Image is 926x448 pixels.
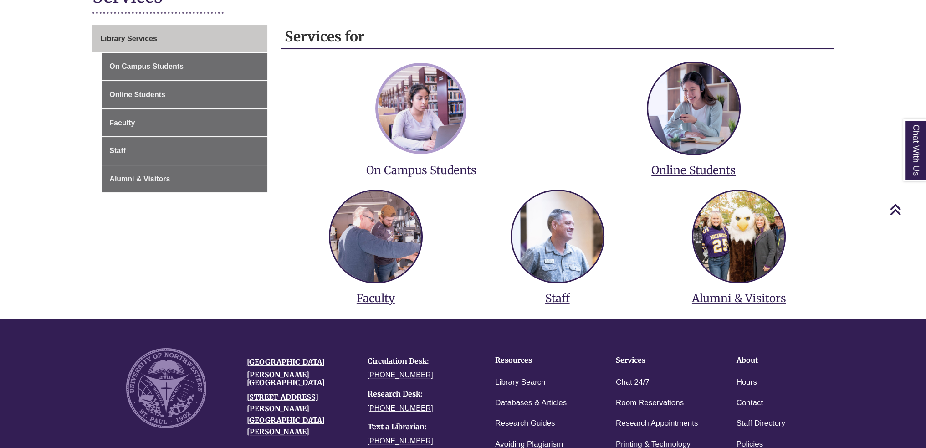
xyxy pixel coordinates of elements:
[473,291,641,305] h3: Staff
[368,423,475,431] h4: Text a Librarian:
[495,417,555,430] a: Research Guides
[616,356,708,365] h4: Services
[368,371,433,379] a: [PHONE_NUMBER]
[92,25,267,193] div: Guide Page Menu
[368,404,433,412] a: [PHONE_NUMBER]
[693,191,784,282] img: services for alumni and visitors
[92,25,267,52] a: Library Services
[102,165,267,193] a: Alumni & Visitors
[102,53,267,80] a: On Campus Students
[564,163,823,177] h3: Online Students
[736,397,763,410] a: Contact
[616,397,684,410] a: Room Reservations
[890,203,924,216] a: Back to Top
[736,417,785,430] a: Staff Directory
[247,357,325,366] a: [GEOGRAPHIC_DATA]
[247,371,354,387] h4: [PERSON_NAME][GEOGRAPHIC_DATA]
[648,63,739,154] img: services for online students
[495,397,567,410] a: Databases & Articles
[292,54,550,177] a: services for on campus students On Campus Students
[100,35,157,42] span: Library Services
[495,356,588,365] h4: Resources
[736,376,757,389] a: Hours
[368,357,475,366] h4: Circulation Desk:
[292,182,460,305] a: services for faculty Faculty
[564,54,823,177] a: services for online students Online Students
[473,182,641,305] a: services for staff Staff
[616,376,650,389] a: Chat 24/7
[495,376,546,389] a: Library Search
[126,348,206,428] img: UNW seal
[368,437,433,445] a: [PHONE_NUMBER]
[368,390,475,398] h4: Research Desk:
[512,191,603,282] img: services for staff
[281,25,833,49] h2: Services for
[375,63,466,154] img: services for on campus students
[655,182,823,305] a: services for alumni and visitors Alumni & Visitors
[292,163,550,177] h3: On Campus Students
[102,81,267,108] a: Online Students
[292,291,460,305] h3: Faculty
[330,191,421,282] img: services for faculty
[247,392,325,437] a: [STREET_ADDRESS][PERSON_NAME][GEOGRAPHIC_DATA][PERSON_NAME]
[616,417,698,430] a: Research Appointments
[102,109,267,137] a: Faculty
[655,291,823,305] h3: Alumni & Visitors
[102,137,267,165] a: Staff
[736,356,829,365] h4: About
